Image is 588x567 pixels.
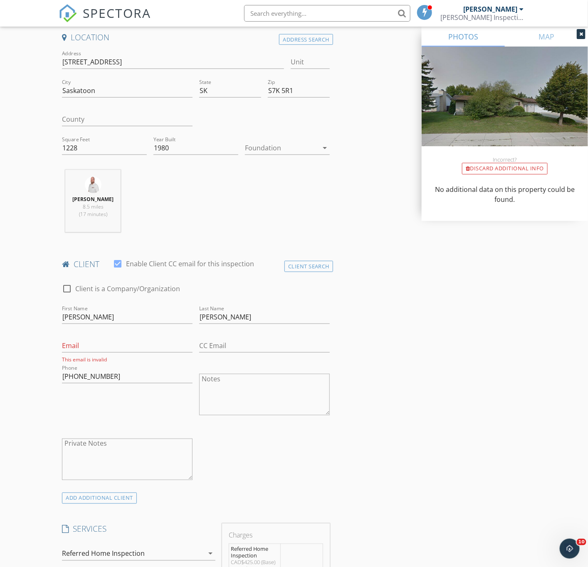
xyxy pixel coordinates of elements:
[244,5,410,22] input: Search everything...
[126,260,254,268] label: Enable Client CC email for this inspection
[59,11,151,29] a: SPECTORA
[422,156,588,163] div: Incorrect?
[464,5,518,13] div: [PERSON_NAME]
[62,550,145,557] div: Referred Home Inspection
[505,27,588,47] a: MAP
[62,356,193,363] div: This email is invalid
[284,261,334,272] div: Client Search
[83,203,104,210] span: 8.5 miles
[441,13,524,22] div: Spencer Barber Inspections
[85,177,101,193] img: sbispencercutoutwithlogo__copy_1.jpg
[577,539,586,545] span: 10
[560,539,580,559] iframe: Intercom live chat
[231,546,279,559] div: Referred Home Inspection
[229,530,323,540] div: Charges
[279,34,333,45] div: Address Search
[62,259,330,270] h4: client
[422,47,588,166] img: streetview
[79,211,107,218] span: (17 minutes)
[462,163,548,174] div: Discard Additional info
[83,4,151,22] span: SPECTORA
[72,196,114,203] strong: [PERSON_NAME]
[59,4,77,22] img: The Best Home Inspection Software - Spectora
[320,143,330,153] i: arrow_drop_down
[205,549,215,559] i: arrow_drop_down
[75,285,180,293] label: Client is a Company/Organization
[62,493,137,504] div: ADD ADDITIONAL client
[62,32,330,43] h4: Location
[422,27,505,47] a: PHOTOS
[62,524,215,535] h4: SERVICES
[432,184,578,204] p: No additional data on this property could be found.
